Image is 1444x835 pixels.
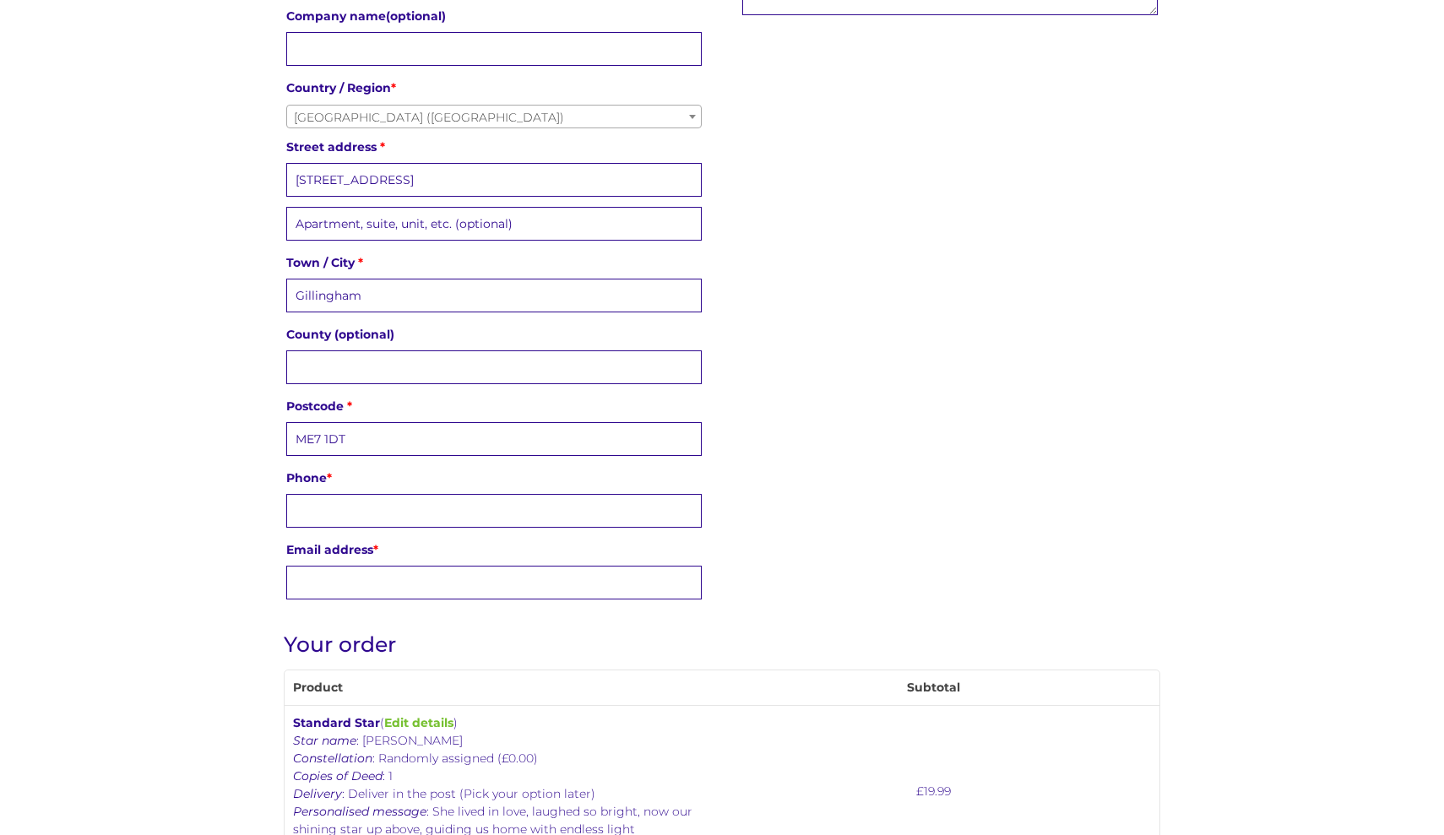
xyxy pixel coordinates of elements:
[286,4,703,28] label: Company name
[286,163,703,197] input: House number and street name
[380,139,385,155] abbr: required
[293,715,380,730] b: Standard Star
[293,751,372,766] i: Constellation
[286,76,703,100] label: Country / Region
[293,768,383,783] i: Copies of Deed
[293,804,426,819] i: Personalised message
[293,786,342,801] i: Delivery
[286,207,703,241] input: Apartment, suite, unit, etc. (optional)
[286,466,703,490] label: Phone
[334,327,394,342] span: (optional)
[391,80,396,95] abbr: required
[347,399,352,414] abbr: required
[287,106,702,129] span: United Kingdom (UK)
[286,323,703,346] label: County
[916,783,951,799] bdi: 19.99
[327,470,332,485] abbr: required
[384,715,453,730] a: Edit details
[286,135,703,159] label: Street address
[358,255,363,270] abbr: required
[285,670,708,705] th: Product
[284,632,1161,657] h3: Your order
[386,8,446,24] span: (optional)
[373,542,378,557] abbr: required
[916,783,924,799] span: £
[286,394,703,418] label: Postcode
[293,733,356,748] i: Star name
[286,105,703,128] span: United Kingdom (UK)
[286,251,703,274] label: Town / City
[707,670,1159,705] th: Subtotal
[286,538,703,561] label: Email address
